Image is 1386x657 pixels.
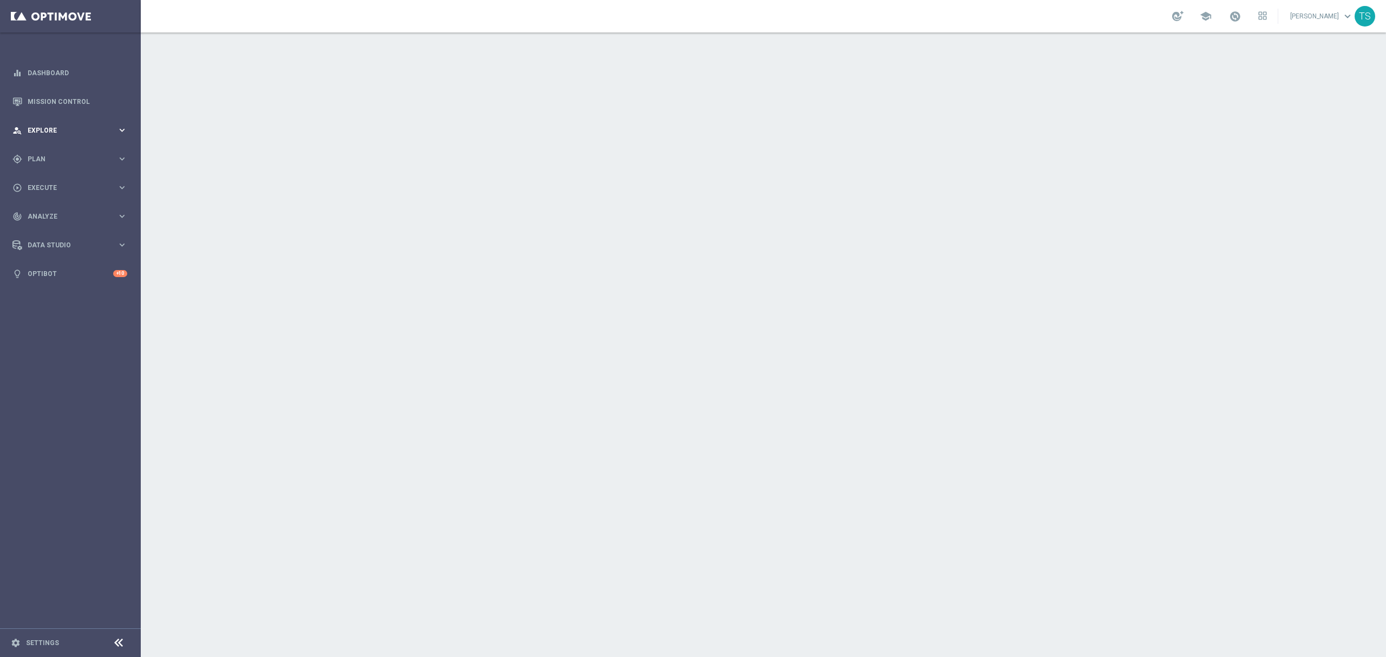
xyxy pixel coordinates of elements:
[1342,10,1354,22] span: keyboard_arrow_down
[12,183,22,193] i: play_circle_outline
[12,241,128,249] button: Data Studio keyboard_arrow_right
[12,126,117,135] div: Explore
[117,211,127,221] i: keyboard_arrow_right
[12,212,128,221] button: track_changes Analyze keyboard_arrow_right
[11,638,21,648] i: settings
[12,87,127,116] div: Mission Control
[28,185,117,191] span: Execute
[28,156,117,162] span: Plan
[28,213,117,220] span: Analyze
[28,87,127,116] a: Mission Control
[12,270,128,278] button: lightbulb Optibot +10
[12,240,117,250] div: Data Studio
[12,126,22,135] i: person_search
[12,212,22,221] i: track_changes
[12,212,117,221] div: Analyze
[12,259,127,288] div: Optibot
[117,125,127,135] i: keyboard_arrow_right
[28,242,117,248] span: Data Studio
[117,182,127,193] i: keyboard_arrow_right
[12,183,128,192] button: play_circle_outline Execute keyboard_arrow_right
[12,69,128,77] button: equalizer Dashboard
[28,58,127,87] a: Dashboard
[12,58,127,87] div: Dashboard
[26,640,59,646] a: Settings
[12,154,117,164] div: Plan
[1289,8,1355,24] a: [PERSON_NAME]keyboard_arrow_down
[1200,10,1212,22] span: school
[12,126,128,135] button: person_search Explore keyboard_arrow_right
[28,259,113,288] a: Optibot
[12,155,128,163] button: gps_fixed Plan keyboard_arrow_right
[117,240,127,250] i: keyboard_arrow_right
[12,154,22,164] i: gps_fixed
[12,269,22,279] i: lightbulb
[12,97,128,106] button: Mission Control
[1355,6,1375,27] div: TS
[28,127,117,134] span: Explore
[117,154,127,164] i: keyboard_arrow_right
[113,270,127,277] div: +10
[12,68,22,78] i: equalizer
[12,183,117,193] div: Execute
